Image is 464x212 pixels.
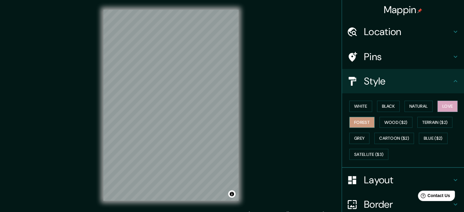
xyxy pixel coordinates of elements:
button: Love [437,101,458,112]
iframe: Help widget launcher [410,188,457,205]
button: Forest [349,117,375,128]
h4: Border [364,198,452,210]
canvas: Map [103,10,239,201]
div: Layout [342,168,464,192]
button: Wood ($2) [379,117,412,128]
div: Pins [342,45,464,69]
h4: Style [364,75,452,87]
h4: Layout [364,174,452,186]
button: Toggle attribution [228,190,236,198]
h4: Pins [364,51,452,63]
button: Terrain ($2) [417,117,453,128]
h4: Location [364,26,452,38]
img: pin-icon.png [417,8,422,13]
div: Location [342,20,464,44]
button: Grey [349,133,369,144]
div: Style [342,69,464,93]
h4: Mappin [384,4,423,16]
button: Satellite ($3) [349,149,388,160]
button: Blue ($2) [419,133,448,144]
button: Natural [405,101,433,112]
button: Cartoon ($2) [374,133,414,144]
button: Black [377,101,400,112]
button: White [349,101,372,112]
